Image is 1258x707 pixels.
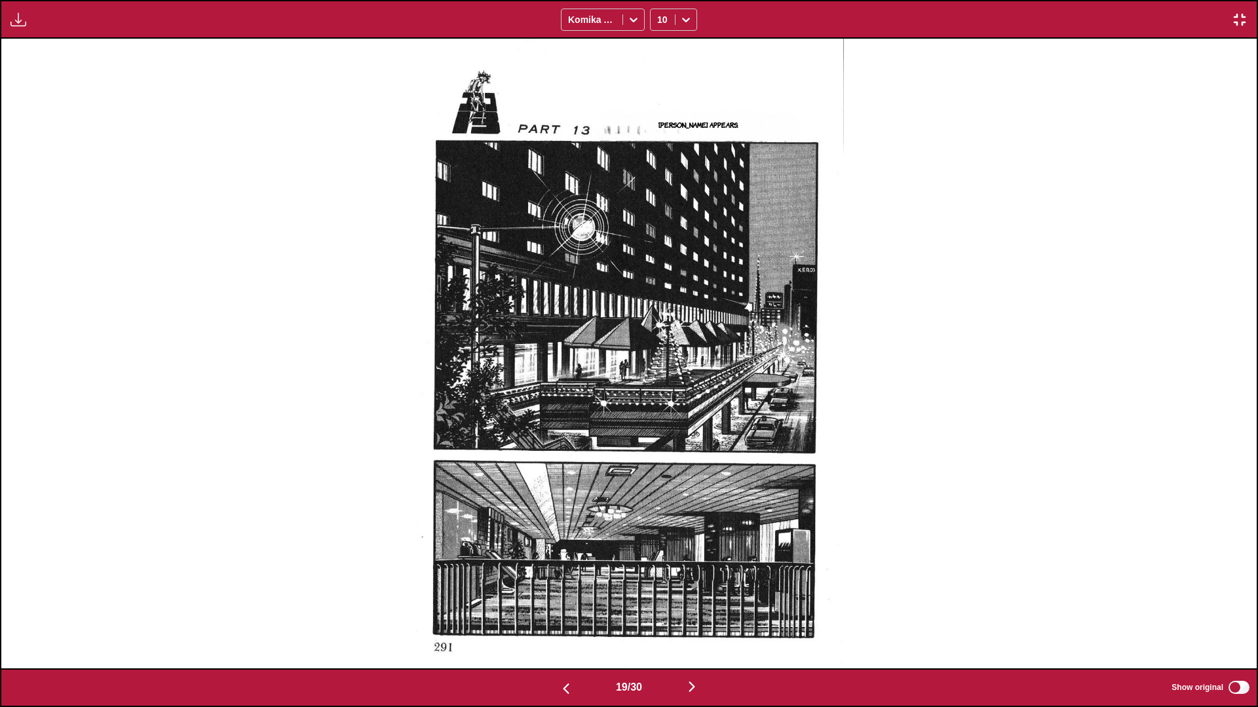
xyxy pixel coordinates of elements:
[10,12,26,28] img: Download translated images
[558,681,574,697] img: Previous page
[684,679,700,695] img: Next page
[656,118,741,131] p: [PERSON_NAME] appears.
[616,681,642,693] span: 19 / 30
[414,39,844,668] img: Manga Panel
[1172,683,1223,692] span: Show original
[1229,681,1249,694] input: Show original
